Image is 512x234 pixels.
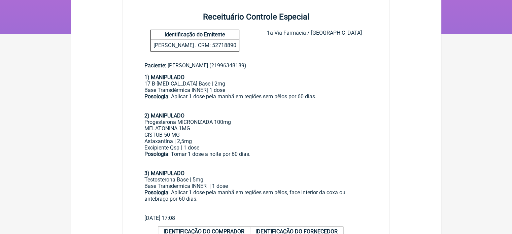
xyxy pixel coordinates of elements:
[267,30,362,52] div: 1a Via Farmácia / [GEOGRAPHIC_DATA]
[144,80,368,87] div: 17 B-[MEDICAL_DATA] Base | 2mg
[151,39,239,51] p: [PERSON_NAME] . CRM: 52718890
[144,170,184,176] strong: 3) MANIPULADO
[144,62,368,69] div: [PERSON_NAME] (21996348189)
[151,30,239,39] h4: Identificação do Emitente
[144,119,368,144] div: Progesterona MICRONIZADA 100mg MELATONINA 1MG CISTUB 50 MG Astaxantina | 2,5mg
[144,183,368,189] div: Base Transdermica INNER | 1 dose
[123,12,389,22] h2: Receituário Controle Especial
[144,144,368,151] div: Excipiente Qsp | 1 dose
[144,93,368,112] div: : Aplicar 1 dose pela manhã em regiões sem pêlos por 60 dias.
[144,151,168,157] strong: Posologia
[144,189,368,215] div: : Aplicar 1 dose pela manhã em regiões sem pêlos, face interior da coxa ou antebraço por 60 dias.
[144,215,368,221] div: [DATE] 17:08
[144,189,168,196] strong: Posologia
[144,151,368,170] div: : Tomar 1 dose a noite por 60 dias.
[144,93,168,100] strong: Posologia
[144,62,166,69] span: Paciente:
[144,87,368,93] div: Base Transdérmica INNER| 1 dose
[144,74,184,80] strong: 1) MANIPULADO
[144,176,368,183] div: Testosterona Base | 5mg
[144,112,184,119] strong: 2) MANIPULADO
